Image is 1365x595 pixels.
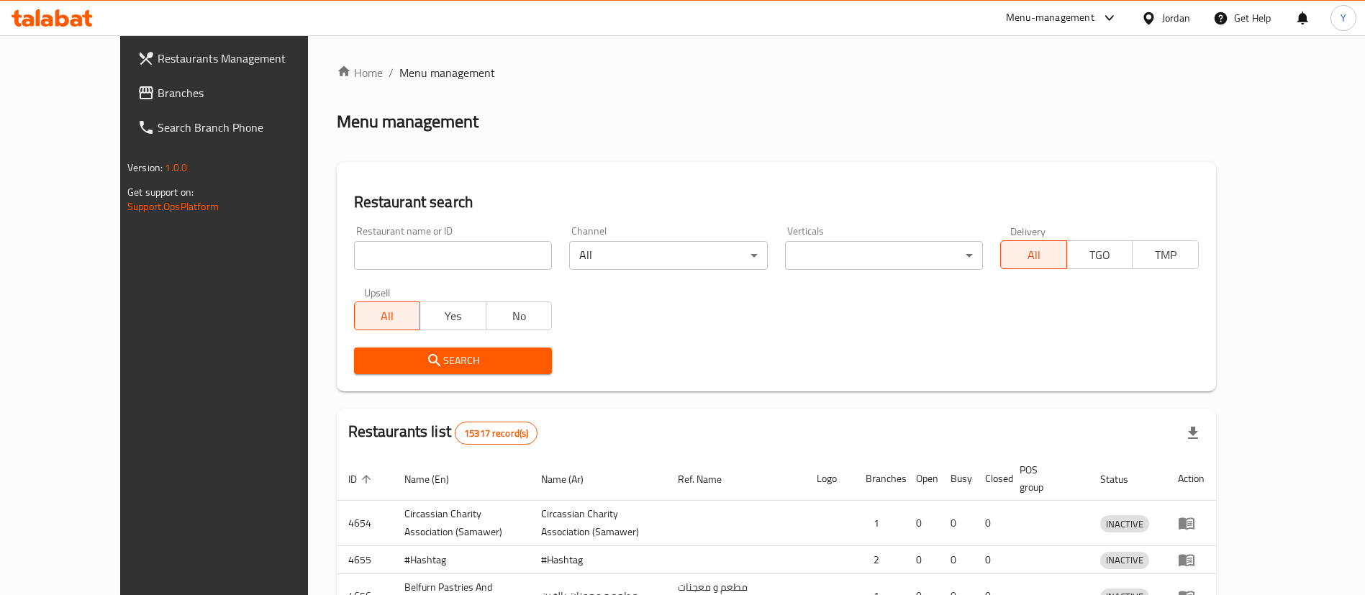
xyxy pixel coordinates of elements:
span: Get support on: [127,183,194,201]
a: Search Branch Phone [126,110,348,145]
td: ​Circassian ​Charity ​Association​ (Samawer) [530,501,666,546]
span: Restaurants Management [158,50,337,67]
th: Logo [805,457,854,501]
td: 0 [904,546,939,574]
a: Home [337,64,383,81]
span: Yes [426,306,481,327]
span: Name (Ar) [541,471,602,488]
h2: Restaurant search [354,191,1199,213]
li: / [389,64,394,81]
td: #Hashtag [530,546,666,574]
div: Menu-management [1006,9,1094,27]
div: Menu [1178,514,1205,532]
div: INACTIVE [1100,552,1149,569]
span: Search [366,352,541,370]
label: Upsell [364,287,391,297]
span: Status [1100,471,1147,488]
button: Search [354,348,553,374]
td: 4655 [337,546,393,574]
div: INACTIVE [1100,515,1149,532]
a: Restaurants Management [126,41,348,76]
span: INACTIVE [1100,516,1149,532]
div: ​ [785,241,984,270]
span: Search Branch Phone [158,119,337,136]
th: Closed [974,457,1008,501]
th: Action [1166,457,1216,501]
span: Version: [127,158,163,177]
td: ​Circassian ​Charity ​Association​ (Samawer) [393,501,530,546]
span: TMP [1138,245,1193,265]
a: Branches [126,76,348,110]
td: 2 [854,546,904,574]
th: Open [904,457,939,501]
span: Menu management [399,64,495,81]
div: Menu [1178,551,1205,568]
span: ID [348,471,376,488]
span: All [1007,245,1061,265]
a: Support.OpsPlatform [127,197,219,216]
td: 0 [939,546,974,574]
span: 1.0.0 [165,158,187,177]
td: 1 [854,501,904,546]
td: 0 [974,546,1008,574]
span: Ref. Name [678,471,740,488]
span: INACTIVE [1100,552,1149,568]
span: Name (En) [404,471,468,488]
td: 4654 [337,501,393,546]
span: Y [1341,10,1346,26]
td: 0 [904,501,939,546]
span: TGO [1073,245,1128,265]
h2: Menu management [337,110,479,133]
button: All [1000,240,1067,269]
td: 0 [939,501,974,546]
h2: Restaurants list [348,421,538,445]
button: TMP [1132,240,1199,269]
button: No [486,301,553,330]
button: All [354,301,421,330]
span: All [360,306,415,327]
td: #Hashtag [393,546,530,574]
span: No [492,306,547,327]
span: POS group [1020,461,1071,496]
td: 0 [974,501,1008,546]
span: 15317 record(s) [455,427,537,440]
th: Busy [939,457,974,501]
button: TGO [1066,240,1133,269]
input: Search for restaurant name or ID.. [354,241,553,270]
div: Total records count [455,422,538,445]
nav: breadcrumb [337,64,1216,81]
th: Branches [854,457,904,501]
label: Delivery [1010,226,1046,236]
div: All [569,241,768,270]
div: Jordan [1162,10,1190,26]
span: Branches [158,84,337,101]
button: Yes [420,301,486,330]
div: Export file [1176,416,1210,450]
